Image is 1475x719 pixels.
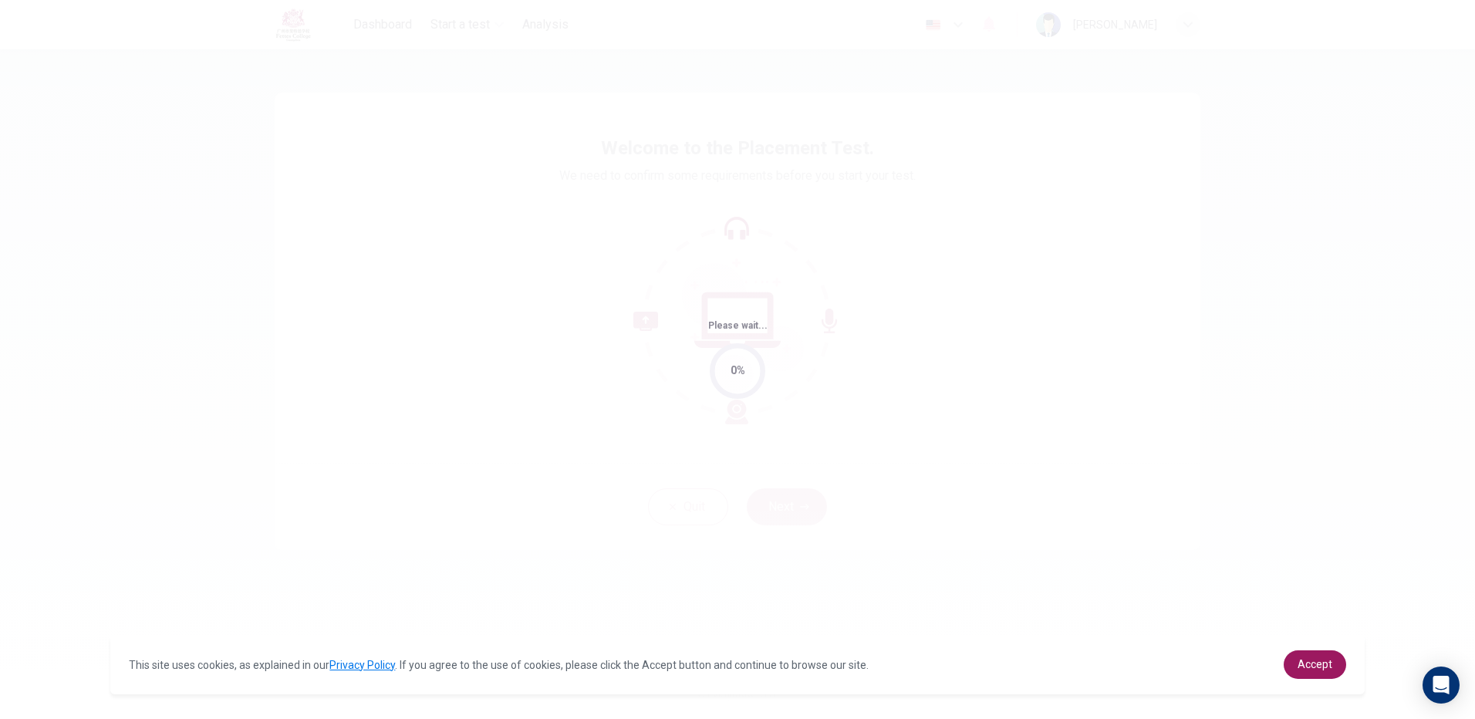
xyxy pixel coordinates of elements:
[1298,658,1332,670] span: Accept
[129,659,869,671] span: This site uses cookies, as explained in our . If you agree to the use of cookies, please click th...
[1284,650,1346,679] a: dismiss cookie message
[731,362,745,380] div: 0%
[110,635,1364,694] div: cookieconsent
[708,320,768,331] span: Please wait...
[1423,667,1460,704] div: Open Intercom Messenger
[329,659,395,671] a: Privacy Policy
